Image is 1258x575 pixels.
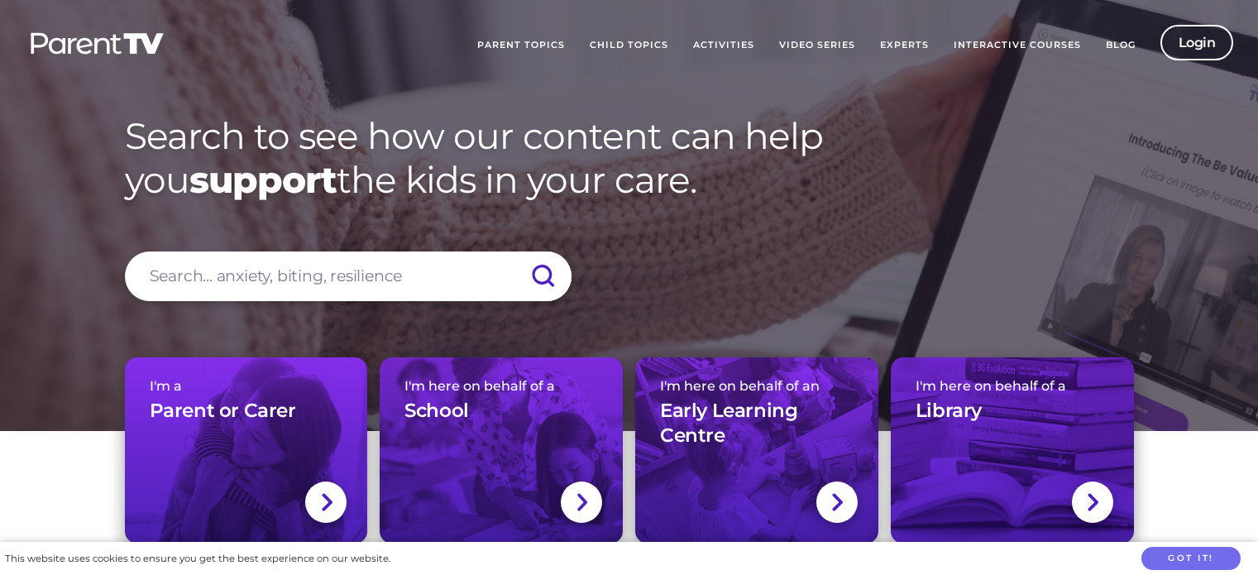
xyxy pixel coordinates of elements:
[150,378,343,394] span: I'm a
[404,378,598,394] span: I'm here on behalf of a
[514,252,572,301] input: Submit
[916,378,1109,394] span: I'm here on behalf of a
[576,491,588,513] img: svg+xml;base64,PHN2ZyBlbmFibGUtYmFja2dyb3VuZD0ibmV3IDAgMCAxNC44IDI1LjciIHZpZXdCb3g9IjAgMCAxNC44ID...
[891,357,1134,544] a: I'm here on behalf of aLibrary
[577,25,681,66] a: Child Topics
[681,25,767,66] a: Activities
[1141,547,1241,571] button: Got it!
[1160,25,1234,60] a: Login
[465,25,577,66] a: Parent Topics
[125,114,1134,202] h1: Search to see how our content can help you the kids in your care.
[941,25,1093,66] a: Interactive Courses
[916,399,982,424] h3: Library
[660,378,854,394] span: I'm here on behalf of an
[189,157,337,202] strong: support
[125,357,368,544] a: I'm aParent or Carer
[868,25,941,66] a: Experts
[150,399,296,424] h3: Parent or Carer
[830,491,843,513] img: svg+xml;base64,PHN2ZyBlbmFibGUtYmFja2dyb3VuZD0ibmV3IDAgMCAxNC44IDI1LjciIHZpZXdCb3g9IjAgMCAxNC44ID...
[29,31,165,55] img: parenttv-logo-white.4c85aaf.svg
[125,252,572,301] input: Search... anxiety, biting, resilience
[635,357,878,544] a: I'm here on behalf of anEarly Learning Centre
[1093,25,1148,66] a: Blog
[767,25,868,66] a: Video Series
[660,399,854,448] h3: Early Learning Centre
[404,399,469,424] h3: School
[320,491,332,513] img: svg+xml;base64,PHN2ZyBlbmFibGUtYmFja2dyb3VuZD0ibmV3IDAgMCAxNC44IDI1LjciIHZpZXdCb3g9IjAgMCAxNC44ID...
[380,357,623,544] a: I'm here on behalf of aSchool
[1086,491,1098,513] img: svg+xml;base64,PHN2ZyBlbmFibGUtYmFja2dyb3VuZD0ibmV3IDAgMCAxNC44IDI1LjciIHZpZXdCb3g9IjAgMCAxNC44ID...
[5,550,390,568] div: This website uses cookies to ensure you get the best experience on our website.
